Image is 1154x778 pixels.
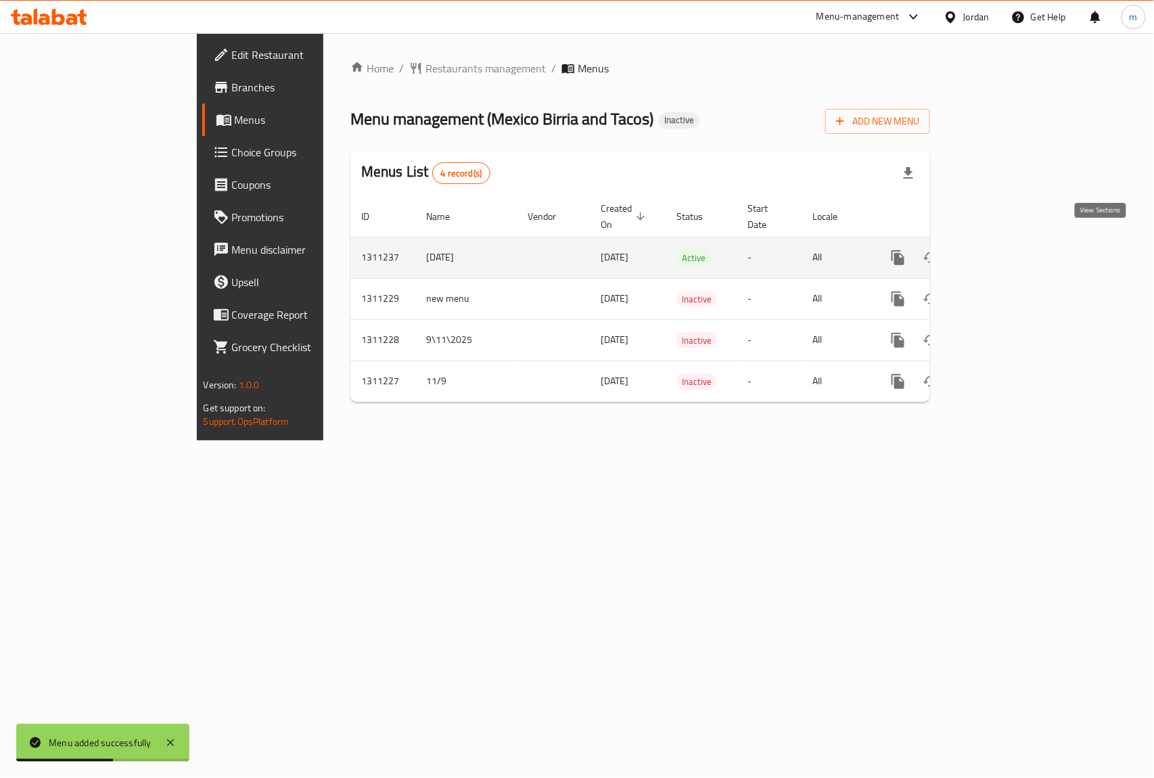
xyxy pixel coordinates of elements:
button: more [882,324,915,357]
div: Export file [892,157,925,189]
a: Grocery Checklist [202,331,390,363]
span: [DATE] [601,331,628,348]
li: / [551,60,556,76]
span: Inactive [676,333,717,348]
td: - [737,237,802,278]
a: Coupons [202,168,390,201]
button: Add New Menu [825,109,930,134]
span: [DATE] [601,290,628,307]
span: Version: [204,376,237,394]
div: Menu-management [816,9,900,25]
span: Inactive [676,292,717,307]
td: - [737,319,802,361]
span: Locale [812,208,855,225]
h2: Menus List [361,162,490,184]
a: Restaurants management [409,60,546,76]
span: Edit Restaurant [232,47,379,63]
span: Menus [235,112,379,128]
div: Total records count [432,162,491,184]
span: 1.0.0 [239,376,260,394]
a: Choice Groups [202,136,390,168]
span: Promotions [232,209,379,225]
span: Inactive [659,114,699,126]
span: Menus [578,60,609,76]
a: Promotions [202,201,390,233]
span: Active [676,250,711,266]
span: Menu disclaimer [232,242,379,258]
span: Inactive [676,374,717,390]
div: Inactive [676,332,717,348]
td: 11/9 [415,361,517,402]
span: Menu management ( Mexico Birria and Tacos ) [350,104,653,134]
a: Menu disclaimer [202,233,390,266]
span: Start Date [747,200,785,233]
span: Grocery Checklist [232,339,379,355]
span: Get support on: [204,399,266,417]
span: Created On [601,200,649,233]
span: Name [426,208,467,225]
button: more [882,365,915,398]
button: Change Status [915,365,947,398]
td: All [802,278,871,319]
td: - [737,278,802,319]
span: [DATE] [601,248,628,266]
a: Menus [202,104,390,136]
a: Upsell [202,266,390,298]
span: Upsell [232,274,379,290]
span: Vendor [528,208,574,225]
td: All [802,361,871,402]
span: Coupons [232,177,379,193]
button: Change Status [915,324,947,357]
a: Coverage Report [202,298,390,331]
td: All [802,319,871,361]
span: [DATE] [601,372,628,390]
a: Edit Restaurant [202,39,390,71]
a: Branches [202,71,390,104]
td: All [802,237,871,278]
span: 4 record(s) [433,167,490,180]
a: Support.OpsPlatform [204,413,290,430]
td: - [737,361,802,402]
td: new menu [415,278,517,319]
div: Menu added successfully [49,735,152,750]
span: ID [361,208,387,225]
span: Status [676,208,720,225]
div: Inactive [659,112,699,129]
span: Coverage Report [232,306,379,323]
button: more [882,283,915,315]
th: Actions [871,196,1023,237]
nav: breadcrumb [350,60,930,76]
button: Change Status [915,283,947,315]
span: Restaurants management [425,60,546,76]
table: enhanced table [350,196,1023,403]
span: Branches [232,79,379,95]
div: Jordan [963,9,990,24]
button: more [882,242,915,274]
li: / [399,60,404,76]
span: m [1130,9,1138,24]
td: [DATE] [415,237,517,278]
div: Inactive [676,373,717,390]
span: Add New Menu [836,113,919,130]
td: 9\11\2025 [415,319,517,361]
span: Choice Groups [232,144,379,160]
